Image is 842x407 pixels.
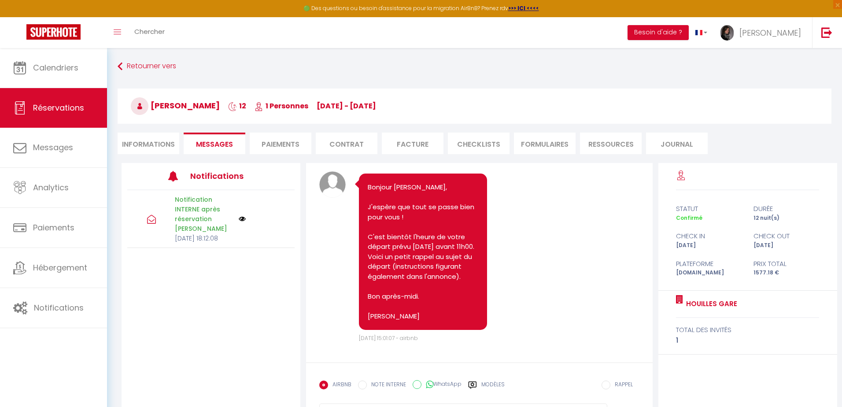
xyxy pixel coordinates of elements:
[118,59,831,74] a: Retourner vers
[683,299,737,309] a: Houilles Gare
[128,17,171,48] a: Chercher
[34,302,84,313] span: Notifications
[481,381,505,396] label: Modèles
[610,381,633,390] label: RAPPEL
[25,14,43,21] div: v 4.0.25
[676,214,702,222] span: Confirmé
[628,25,689,40] button: Besoin d'aide ?
[670,203,748,214] div: statut
[821,27,832,38] img: logout
[33,102,84,113] span: Réservations
[367,381,406,390] label: NOTE INTERNE
[33,182,69,193] span: Analytics
[646,133,708,154] li: Journal
[748,259,825,269] div: Prix total
[748,241,825,250] div: [DATE]
[368,182,478,321] pre: Bonjour [PERSON_NAME], J'espère que tout se passe bien pour vous ! C'est bientôt l'heure de votre...
[748,214,825,222] div: 12 nuit(s)
[175,195,233,233] p: Notification INTERNE après réservation [PERSON_NAME]
[118,133,179,154] li: Informations
[508,4,539,12] a: >>> ICI <<<<
[580,133,642,154] li: Ressources
[359,334,418,342] span: [DATE] 15:01:07 - airbnb
[748,269,825,277] div: 1577.18 €
[382,133,443,154] li: Facture
[514,133,576,154] li: FORMULAIRES
[23,23,100,30] div: Domaine: [DOMAIN_NAME]
[670,259,748,269] div: Plateforme
[134,27,165,36] span: Chercher
[36,51,43,58] img: tab_domain_overview_orange.svg
[720,25,734,41] img: ...
[328,381,351,390] label: AIRBNB
[676,335,819,346] div: 1
[676,325,819,335] div: total des invités
[228,101,246,111] span: 12
[14,23,21,30] img: website_grey.svg
[317,101,376,111] span: [DATE] - [DATE]
[748,231,825,241] div: check out
[33,142,73,153] span: Messages
[714,17,812,48] a: ... [PERSON_NAME]
[175,233,233,243] p: [DATE] 18:12:08
[748,203,825,214] div: durée
[33,222,74,233] span: Paiements
[670,231,748,241] div: check in
[131,100,220,111] span: [PERSON_NAME]
[319,171,346,198] img: avatar.png
[670,241,748,250] div: [DATE]
[33,62,78,73] span: Calendriers
[100,51,107,58] img: tab_keywords_by_traffic_grey.svg
[739,27,801,38] span: [PERSON_NAME]
[421,380,462,390] label: WhatsApp
[45,52,68,58] div: Domaine
[26,24,81,40] img: Super Booking
[255,101,308,111] span: 1 Personnes
[316,133,377,154] li: Contrat
[110,52,135,58] div: Mots-clés
[33,262,87,273] span: Hébergement
[14,14,21,21] img: logo_orange.svg
[670,269,748,277] div: [DOMAIN_NAME]
[196,139,233,149] span: Messages
[190,166,260,186] h3: Notifications
[250,133,311,154] li: Paiements
[239,215,246,222] img: NO IMAGE
[448,133,510,154] li: CHECKLISTS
